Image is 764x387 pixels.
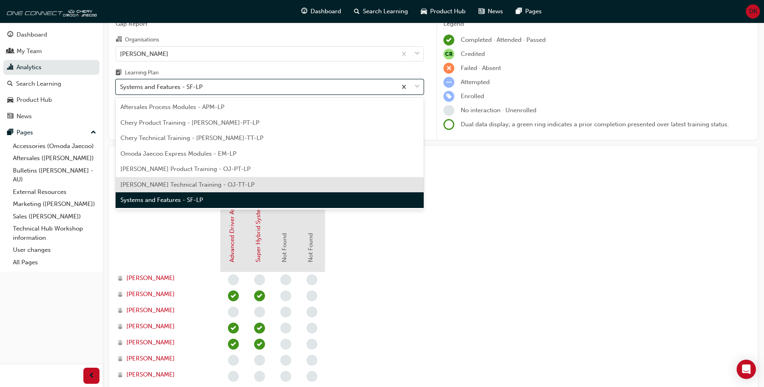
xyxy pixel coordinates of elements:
[125,36,159,44] div: Organisations
[414,3,472,20] a: car-iconProduct Hub
[3,76,99,91] a: Search Learning
[7,129,13,136] span: pages-icon
[301,6,307,16] span: guage-icon
[7,80,13,88] span: search-icon
[280,274,291,285] span: learningRecordVerb_NONE-icon
[254,274,265,285] span: learningRecordVerb_NONE-icon
[254,307,265,317] span: learningRecordVerb_NONE-icon
[120,103,224,111] span: Aftersales Process Modules - APM-LP
[120,181,255,188] span: [PERSON_NAME] Technical Training - OJ-TT-LP
[280,290,291,301] span: learningRecordVerb_NONE-icon
[254,371,265,382] span: learningRecordVerb_NONE-icon
[443,77,454,88] span: learningRecordVerb_ATTEMPT-icon
[120,134,263,142] span: Chery Technical Training - [PERSON_NAME]-TT-LP
[461,36,546,43] span: Completed · Attended · Passed
[306,371,317,382] span: learningRecordVerb_NONE-icon
[3,44,99,59] a: My Team
[414,82,420,92] span: down-icon
[306,274,317,285] span: learningRecordVerb_NONE-icon
[306,355,317,366] span: learningRecordVerb_NONE-icon
[306,290,317,301] span: learningRecordVerb_NONE-icon
[126,338,175,347] span: [PERSON_NAME]
[443,49,454,60] span: null-icon
[91,128,96,138] span: up-icon
[10,152,99,165] a: Aftersales ([PERSON_NAME])
[478,6,484,16] span: news-icon
[117,290,213,299] a: [PERSON_NAME]
[306,339,317,350] span: learningRecordVerb_NONE-icon
[10,198,99,210] a: Marketing ([PERSON_NAME])
[16,79,61,89] div: Search Learning
[126,306,175,315] span: [PERSON_NAME]
[17,95,52,105] div: Product Hub
[348,3,414,20] a: search-iconSearch Learning
[116,36,122,43] span: organisation-icon
[254,355,265,366] span: learningRecordVerb_NONE-icon
[461,64,501,72] span: Failed · Absent
[3,26,99,125] button: DashboardMy TeamAnalyticsSearch LearningProduct HubNews
[280,355,291,366] span: learningRecordVerb_NONE-icon
[126,290,175,299] span: [PERSON_NAME]
[117,306,213,315] a: [PERSON_NAME]
[461,107,536,114] span: No interaction · Unenrolled
[746,4,760,19] button: DK
[10,165,99,186] a: Bulletins ([PERSON_NAME] - AU)
[126,322,175,331] span: [PERSON_NAME]
[7,48,13,55] span: people-icon
[421,6,427,16] span: car-icon
[126,370,175,379] span: [PERSON_NAME]
[228,339,239,350] span: learningRecordVerb_PASS-icon
[228,290,239,301] span: learningRecordVerb_PASS-icon
[117,274,213,283] a: [PERSON_NAME]
[125,69,159,77] div: Learning Plan
[461,93,484,100] span: Enrolled
[10,244,99,256] a: User changes
[7,31,13,39] span: guage-icon
[7,113,13,120] span: news-icon
[117,322,213,331] a: [PERSON_NAME]
[443,19,751,29] div: Legend
[443,35,454,45] span: learningRecordVerb_COMPLETE-icon
[7,64,13,71] span: chart-icon
[461,78,490,86] span: Attempted
[254,290,265,301] span: learningRecordVerb_PASS-icon
[461,121,729,128] span: Dual data display; a green ring indicates a prior completion presented over latest training status.
[228,371,239,382] span: learningRecordVerb_NONE-icon
[281,233,288,262] span: Not Found
[311,7,341,16] span: Dashboard
[254,339,265,350] span: learningRecordVerb_PASS-icon
[443,91,454,102] span: learningRecordVerb_ENROLL-icon
[10,256,99,269] a: All Pages
[3,27,99,42] a: Dashboard
[120,150,236,157] span: Omoda Jaecoo Express Modules - EM-LP
[430,7,466,16] span: Product Hub
[228,323,239,333] span: learningRecordVerb_PASS-icon
[17,30,47,39] div: Dashboard
[472,3,509,20] a: news-iconNews
[280,323,291,333] span: learningRecordVerb_NONE-icon
[737,360,756,379] div: Open Intercom Messenger
[461,50,485,58] span: Credited
[488,7,503,16] span: News
[3,60,99,75] a: Analytics
[3,125,99,140] button: Pages
[120,165,251,173] span: [PERSON_NAME] Product Training - OJ-PT-LP
[117,338,213,347] a: [PERSON_NAME]
[228,307,239,317] span: learningRecordVerb_NONE-icon
[280,371,291,382] span: learningRecordVerb_NONE-icon
[120,49,168,58] div: [PERSON_NAME]
[295,3,348,20] a: guage-iconDashboard
[354,6,360,16] span: search-icon
[255,187,262,262] a: Super Hybrid System (SHS)
[120,196,203,204] span: Systems and Features - SF-LP
[89,371,95,381] span: prev-icon
[126,354,175,363] span: [PERSON_NAME]
[7,97,13,104] span: car-icon
[117,370,213,379] a: [PERSON_NAME]
[306,323,317,333] span: learningRecordVerb_NONE-icon
[516,6,522,16] span: pages-icon
[4,3,97,19] img: oneconnect
[3,93,99,107] a: Product Hub
[280,307,291,317] span: learningRecordVerb_NONE-icon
